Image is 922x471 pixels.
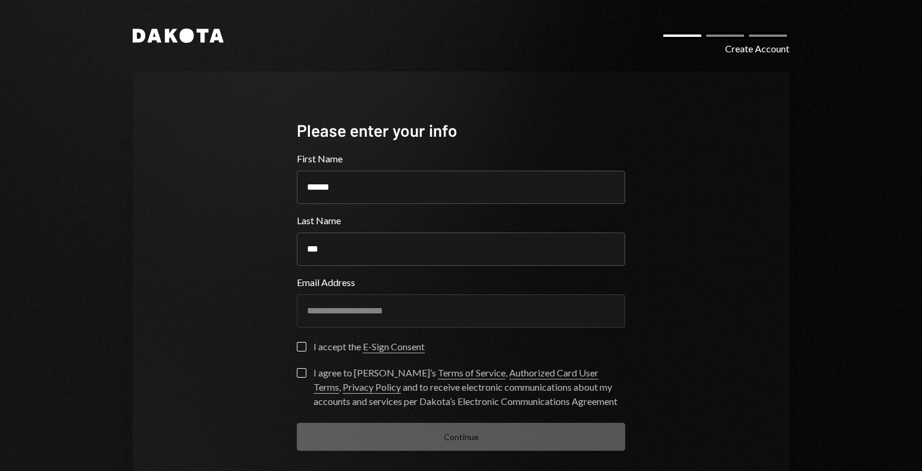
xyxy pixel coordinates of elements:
a: Terms of Service [438,367,506,379]
label: Email Address [297,275,625,290]
label: Last Name [297,213,625,228]
div: I accept the [313,340,425,354]
a: Authorized Card User Terms [313,367,598,394]
button: I accept the E-Sign Consent [297,342,306,351]
a: Privacy Policy [343,381,401,394]
div: Create Account [725,42,789,56]
div: Please enter your info [297,119,625,142]
div: I agree to [PERSON_NAME]’s , , and to receive electronic communications about my accounts and ser... [313,366,625,409]
button: I agree to [PERSON_NAME]’s Terms of Service, Authorized Card User Terms, Privacy Policy and to re... [297,368,306,378]
label: First Name [297,152,625,166]
a: E-Sign Consent [363,341,425,353]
